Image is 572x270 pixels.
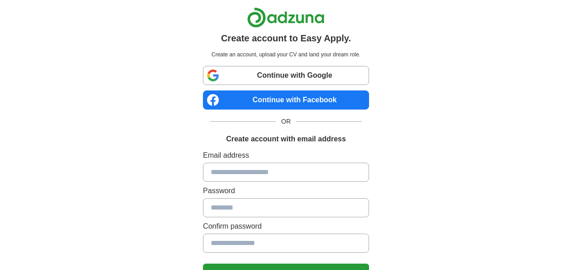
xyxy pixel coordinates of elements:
h1: Create account to Easy Apply. [221,31,351,45]
label: Password [203,185,369,196]
h1: Create account with email address [226,134,346,145]
label: Email address [203,150,369,161]
a: Continue with Facebook [203,90,369,110]
img: Adzuna logo [247,7,324,28]
label: Confirm password [203,221,369,232]
p: Create an account, upload your CV and land your dream role. [205,50,367,59]
a: Continue with Google [203,66,369,85]
span: OR [276,117,296,126]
